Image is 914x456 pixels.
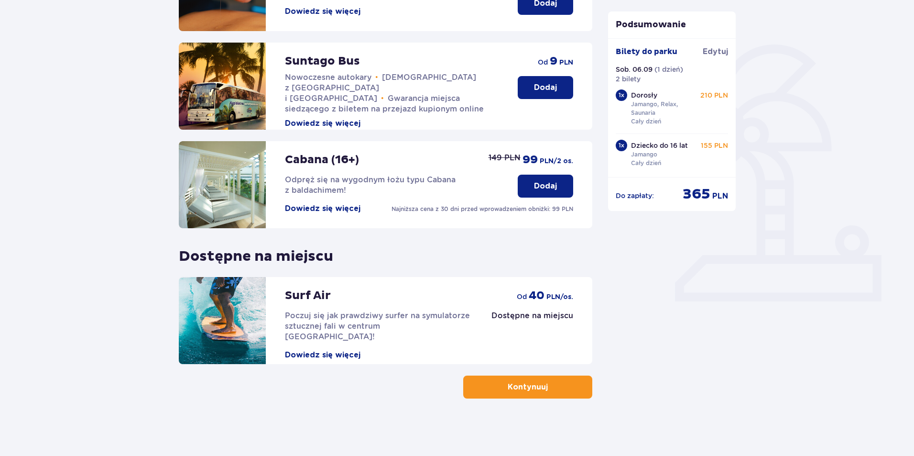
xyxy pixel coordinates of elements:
p: Dziecko do 16 lat [631,141,688,150]
p: 40 [529,289,544,303]
p: 155 PLN [701,141,728,150]
span: Odpręż się na wygodnym łożu typu Cabana z baldachimem! [285,175,456,195]
p: Podsumowanie [608,19,736,31]
p: Dorosły [631,90,657,100]
p: 365 [683,185,710,203]
p: Cały dzień [631,117,661,126]
p: 149 PLN [489,153,521,163]
img: attraction [179,141,266,228]
p: Dodaj [534,181,557,191]
p: Dodaj [534,82,557,93]
p: 99 [522,153,538,167]
button: Dowiedz się więcej [285,6,360,17]
p: PLN [712,191,728,201]
span: Nowoczesne autokary [285,73,371,82]
a: Edytuj [703,46,728,57]
p: Suntago Bus [285,54,360,68]
button: Kontynuuj [463,376,592,399]
button: Dowiedz się więcej [285,203,360,214]
p: Sob. 06.09 [616,65,653,74]
p: 210 PLN [700,90,728,100]
button: Dodaj [518,76,573,99]
button: Dowiedz się więcej [285,118,360,129]
img: attraction [179,43,266,130]
p: 9 [550,54,557,68]
span: Poczuj się jak prawdziwy surfer na symulatorze sztucznej fali w centrum [GEOGRAPHIC_DATA]! [285,311,470,341]
p: PLN /2 os. [540,156,573,166]
p: Najniższa cena z 30 dni przed wprowadzeniem obniżki: 99 PLN [392,205,573,213]
p: Cabana (16+) [285,153,359,167]
p: Surf Air [285,289,331,303]
span: • [375,73,378,82]
p: Jamango, Relax, Saunaria [631,100,697,117]
div: 1 x [616,89,627,101]
button: Dodaj [518,175,573,198]
span: [DEMOGRAPHIC_DATA] z [GEOGRAPHIC_DATA] i [GEOGRAPHIC_DATA] [285,73,476,103]
p: Dostępne na miejscu [491,311,573,321]
p: Dostępne na miejscu [179,240,333,266]
p: Kontynuuj [508,382,548,392]
div: 1 x [616,140,627,151]
p: PLN [559,58,573,67]
p: od [517,292,527,301]
p: Do zapłaty : [616,191,654,200]
span: • [381,94,384,103]
button: Dowiedz się więcej [285,350,360,360]
p: Bilety do parku [616,46,677,57]
p: ( 1 dzień ) [654,65,683,74]
p: od [538,57,548,67]
p: PLN /os. [546,292,573,302]
p: Cały dzień [631,159,661,167]
p: 2 bilety [616,74,641,84]
img: attraction [179,277,266,364]
p: Jamango [631,150,657,159]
